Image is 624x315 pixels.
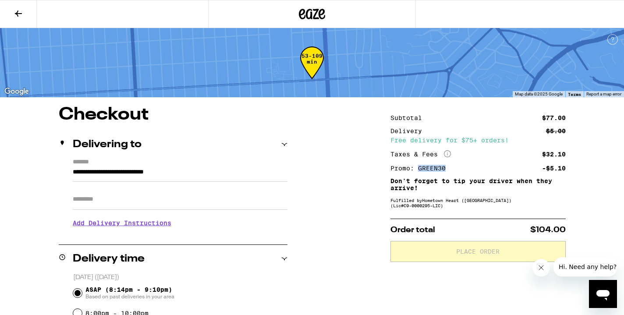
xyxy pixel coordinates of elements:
[456,248,500,255] span: Place Order
[390,226,435,234] span: Order total
[586,92,621,96] a: Report a map error
[390,177,566,191] p: Don't forget to tip your driver when they arrive!
[532,259,550,276] iframe: Close message
[390,241,566,262] button: Place Order
[390,137,566,143] div: Free delivery for $75+ orders!
[73,233,287,240] p: We'll contact you at [PHONE_NUMBER] when we arrive
[542,151,566,157] div: $32.10
[553,257,617,276] iframe: Message from company
[59,106,287,124] h1: Checkout
[73,273,287,282] p: [DATE] ([DATE])
[390,165,452,171] div: Promo: GREEN30
[542,115,566,121] div: $77.00
[546,128,566,134] div: $5.00
[589,280,617,308] iframe: Button to launch messaging window
[390,128,428,134] div: Delivery
[85,293,174,300] span: Based on past deliveries in your area
[300,53,324,86] div: 53-109 min
[2,86,31,97] img: Google
[390,115,428,121] div: Subtotal
[85,286,174,300] span: ASAP (8:14pm - 9:10pm)
[390,198,566,208] div: Fulfilled by Hometown Heart ([GEOGRAPHIC_DATA]) (Lic# C9-0000295-LIC )
[73,254,145,264] h2: Delivery time
[73,213,287,233] h3: Add Delivery Instructions
[73,139,142,150] h2: Delivering to
[2,86,31,97] a: Open this area in Google Maps (opens a new window)
[515,92,563,96] span: Map data ©2025 Google
[390,150,451,158] div: Taxes & Fees
[530,226,566,234] span: $104.00
[568,92,581,97] a: Terms
[542,165,566,171] div: -$5.10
